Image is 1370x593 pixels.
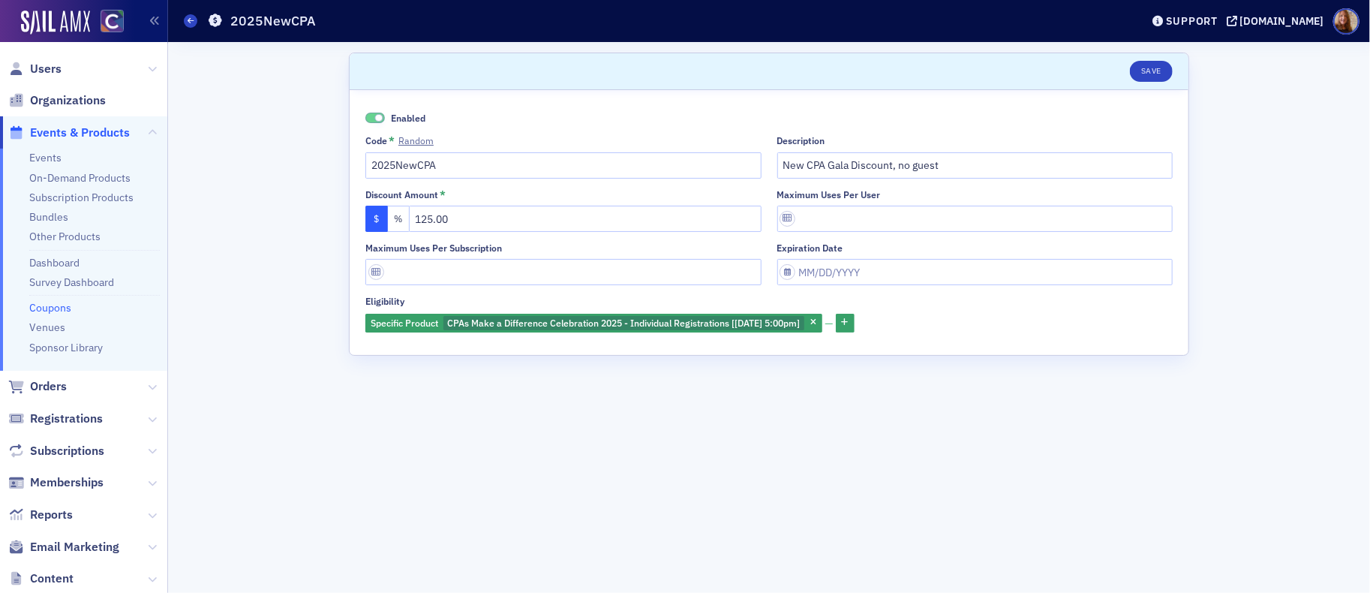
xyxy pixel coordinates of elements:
[21,11,90,35] img: SailAMX
[8,61,62,77] a: Users
[365,113,385,124] span: Enabled
[8,474,104,491] a: Memberships
[8,443,104,459] a: Subscriptions
[365,314,822,333] div: CPAs Make a Difference Celebration 2025 - Individual Registrations [11/13/2025 5:00pm]
[409,206,762,232] input: 0.00
[30,125,130,141] span: Events & Products
[8,507,73,523] a: Reports
[389,135,395,146] abbr: This field is required
[398,135,434,146] button: Code*
[1166,14,1218,28] div: Support
[30,539,119,555] span: Email Marketing
[101,10,124,33] img: SailAMX
[8,411,103,427] a: Registrations
[29,151,62,164] a: Events
[365,206,388,232] button: $
[8,92,106,109] a: Organizations
[29,256,80,269] a: Dashboard
[30,507,73,523] span: Reports
[29,171,131,185] a: On-Demand Products
[371,317,438,329] span: Specific Product
[440,189,446,200] abbr: This field is required
[30,411,103,427] span: Registrations
[391,112,425,124] span: Enabled
[30,61,62,77] span: Users
[30,474,104,491] span: Memberships
[447,317,800,329] span: CPAs Make a Difference Celebration 2025 - Individual Registrations [[DATE] 5:00pm]
[1240,14,1324,28] div: [DOMAIN_NAME]
[8,378,67,395] a: Orders
[29,341,103,354] a: Sponsor Library
[29,210,68,224] a: Bundles
[90,10,124,35] a: View Homepage
[8,125,130,141] a: Events & Products
[777,189,881,200] div: Maximum uses per user
[1227,16,1329,26] button: [DOMAIN_NAME]
[365,242,502,254] div: Maximum uses per subscription
[777,135,825,146] div: Description
[1333,8,1359,35] span: Profile
[29,191,134,204] a: Subscription Products
[1130,61,1173,82] button: Save
[365,135,387,146] div: Code
[29,230,101,243] a: Other Products
[30,443,104,459] span: Subscriptions
[8,570,74,587] a: Content
[30,570,74,587] span: Content
[388,206,410,232] button: %
[8,539,119,555] a: Email Marketing
[29,301,71,315] a: Coupons
[29,321,65,334] a: Venues
[777,242,843,254] div: Expiration date
[29,275,114,289] a: Survey Dashboard
[30,378,67,395] span: Orders
[365,296,404,307] div: Eligibility
[30,92,106,109] span: Organizations
[777,259,1173,285] input: MM/DD/YYYY
[365,189,438,200] div: Discount Amount
[230,12,316,30] h1: 2025NewCPA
